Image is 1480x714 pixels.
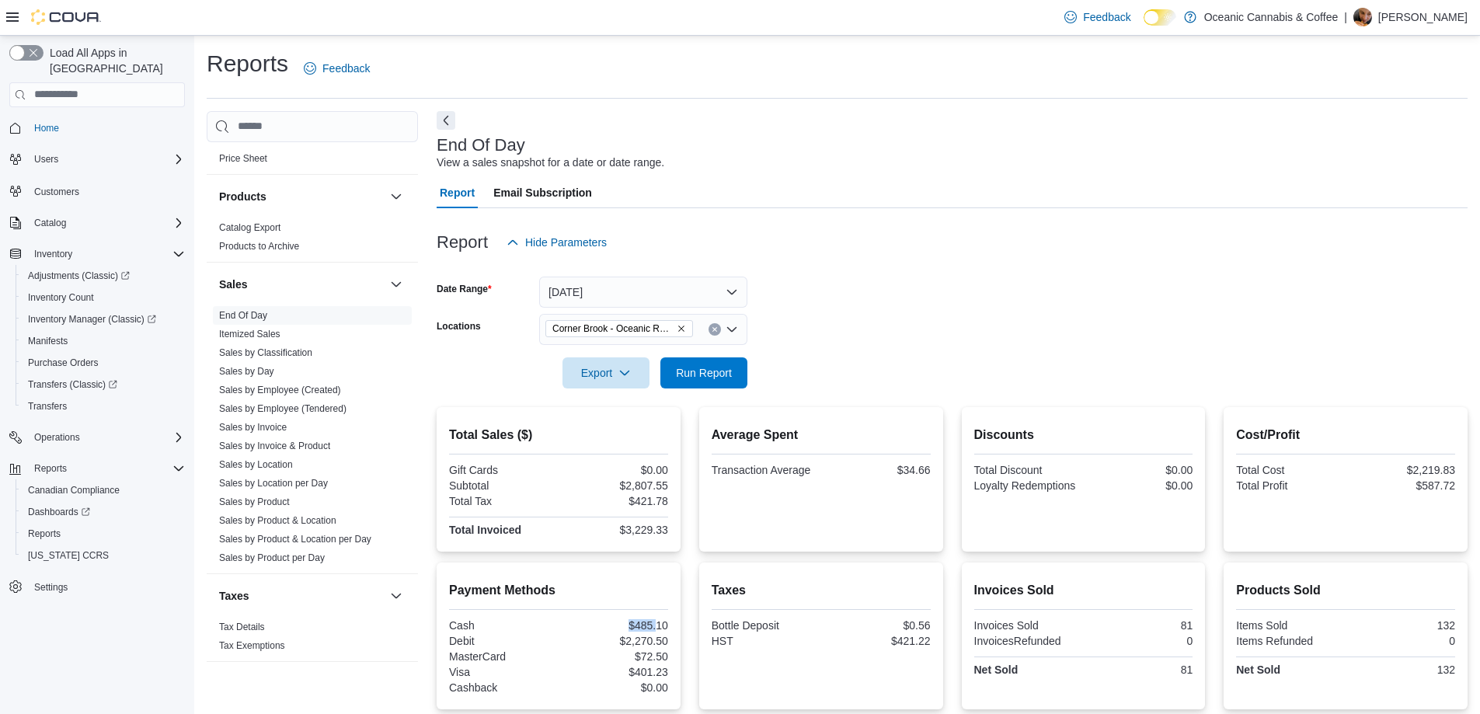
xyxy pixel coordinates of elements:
span: Operations [28,428,185,447]
div: Pricing [207,149,418,174]
span: Reports [28,528,61,540]
span: Transfers [28,400,67,413]
div: Total Cost [1236,464,1342,476]
h2: Products Sold [1236,581,1455,600]
span: Catalog Export [219,221,280,234]
span: Price Sheet [219,152,267,165]
h2: Discounts [974,426,1193,444]
div: $421.78 [562,495,668,507]
a: Tax Exemptions [219,640,285,651]
span: Feedback [322,61,370,76]
button: Users [28,150,64,169]
span: Sales by Product [219,496,290,508]
a: Sales by Product & Location per Day [219,534,371,545]
div: 132 [1349,619,1455,632]
strong: Total Invoiced [449,524,521,536]
h2: Total Sales ($) [449,426,668,444]
a: Feedback [1058,2,1137,33]
div: Subtotal [449,479,555,492]
div: Gift Cards [449,464,555,476]
button: Reports [16,523,191,545]
div: $421.22 [824,635,931,647]
div: Invoices Sold [974,619,1081,632]
a: Sales by Classification [219,347,312,358]
button: Sales [219,277,384,292]
span: Customers [34,186,79,198]
a: Products to Archive [219,241,299,252]
button: Customers [3,179,191,202]
div: $72.50 [562,650,668,663]
span: Itemized Sales [219,328,280,340]
a: Sales by Location [219,459,293,470]
a: Feedback [298,53,376,84]
span: Run Report [676,365,732,381]
div: $34.66 [824,464,931,476]
div: 81 [1086,619,1193,632]
div: $2,807.55 [562,479,668,492]
span: Home [34,122,59,134]
span: Washington CCRS [22,546,185,565]
a: Manifests [22,332,74,350]
button: [DATE] [539,277,747,308]
span: Hide Parameters [525,235,607,250]
button: Transfers [16,395,191,417]
button: Products [219,189,384,204]
button: Products [387,187,406,206]
a: Sales by Product [219,496,290,507]
div: View a sales snapshot for a date or date range. [437,155,664,171]
span: Reports [22,524,185,543]
a: Catalog Export [219,222,280,233]
h2: Cost/Profit [1236,426,1455,444]
h3: Products [219,189,266,204]
a: Tax Details [219,622,265,632]
div: Loyalty Redemptions [974,479,1081,492]
span: Users [34,153,58,165]
h3: Taxes [219,588,249,604]
span: Transfers [22,397,185,416]
h3: Report [437,233,488,252]
a: Sales by Invoice & Product [219,441,330,451]
div: 132 [1349,663,1455,676]
button: Catalog [28,214,72,232]
span: Manifests [28,335,68,347]
span: Dashboards [22,503,185,521]
button: Run Report [660,357,747,388]
img: Cova [31,9,101,25]
span: Canadian Compliance [28,484,120,496]
span: Transfers (Classic) [28,378,117,391]
div: $2,219.83 [1349,464,1455,476]
p: Oceanic Cannabis & Coffee [1204,8,1339,26]
button: Home [3,117,191,139]
button: Reports [3,458,191,479]
span: Users [28,150,185,169]
div: InvoicesRefunded [974,635,1081,647]
div: $0.00 [1086,479,1193,492]
a: End Of Day [219,310,267,321]
div: Total Profit [1236,479,1342,492]
span: Settings [28,577,185,597]
h3: End Of Day [437,136,525,155]
label: Date Range [437,283,492,295]
div: $0.56 [824,619,931,632]
div: 0 [1086,635,1193,647]
span: Catalog [28,214,185,232]
button: Reports [28,459,73,478]
button: Clear input [709,323,721,336]
div: $2,270.50 [562,635,668,647]
a: Adjustments (Classic) [16,265,191,287]
span: Manifests [22,332,185,350]
a: Inventory Manager (Classic) [16,308,191,330]
input: Dark Mode [1144,9,1176,26]
span: Tax Exemptions [219,639,285,652]
button: Manifests [16,330,191,352]
strong: Net Sold [1236,663,1280,676]
div: HST [712,635,818,647]
span: End Of Day [219,309,267,322]
span: Inventory Manager (Classic) [22,310,185,329]
span: Inventory Manager (Classic) [28,313,156,326]
span: Reports [28,459,185,478]
strong: Net Sold [974,663,1019,676]
a: Reports [22,524,67,543]
span: Sales by Invoice & Product [219,440,330,452]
